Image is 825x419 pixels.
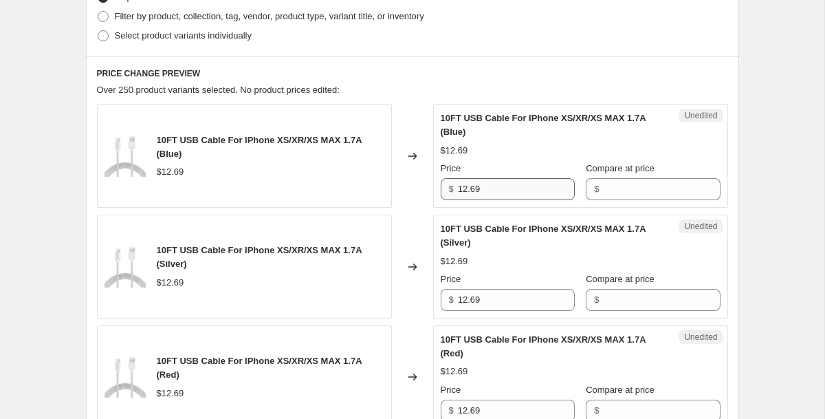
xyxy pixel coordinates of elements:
span: Compare at price [586,385,654,395]
span: Unedited [684,221,717,232]
span: Filter by product, collection, tag, vendor, product type, variant title, or inventory [115,11,424,21]
div: $12.69 [157,165,184,179]
span: $ [449,294,454,305]
span: Price [441,163,461,173]
div: $12.69 [441,365,468,378]
span: 10FT USB Cable For IPhone XS/XR/XS MAX 1.7A (Blue) [157,135,362,159]
span: Over 250 product variants selected. No product prices edited: [97,85,340,95]
span: Unedited [684,332,717,343]
img: medium_0d6aed4d-d9cb-4df8-91c3-9e7104c7ae65_80x.jpg [104,136,146,177]
span: Compare at price [586,274,654,284]
span: 10FT USB Cable For IPhone XS/XR/XS MAX 1.7A (Red) [441,334,646,358]
span: 10FT USB Cable For IPhone XS/XR/XS MAX 1.7A (Red) [157,356,362,380]
span: $ [449,405,454,416]
img: medium_0d6aed4d-d9cb-4df8-91c3-9e7104c7ae65_80x.jpg [104,356,146,398]
span: Compare at price [586,163,654,173]
span: $ [594,294,599,305]
span: $ [594,405,599,416]
span: 10FT USB Cable For IPhone XS/XR/XS MAX 1.7A (Silver) [157,245,362,269]
span: 10FT USB Cable For IPhone XS/XR/XS MAX 1.7A (Blue) [441,113,646,137]
img: medium_0d6aed4d-d9cb-4df8-91c3-9e7104c7ae65_80x.jpg [104,246,146,288]
span: Price [441,274,461,284]
div: $12.69 [441,144,468,158]
span: 10FT USB Cable For IPhone XS/XR/XS MAX 1.7A (Silver) [441,224,646,248]
div: $12.69 [441,255,468,268]
span: Price [441,385,461,395]
h6: PRICE CHANGE PREVIEW [97,68,728,79]
span: $ [449,184,454,194]
div: $12.69 [157,387,184,400]
span: Unedited [684,110,717,121]
span: $ [594,184,599,194]
div: $12.69 [157,276,184,290]
span: Select product variants individually [115,30,252,41]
